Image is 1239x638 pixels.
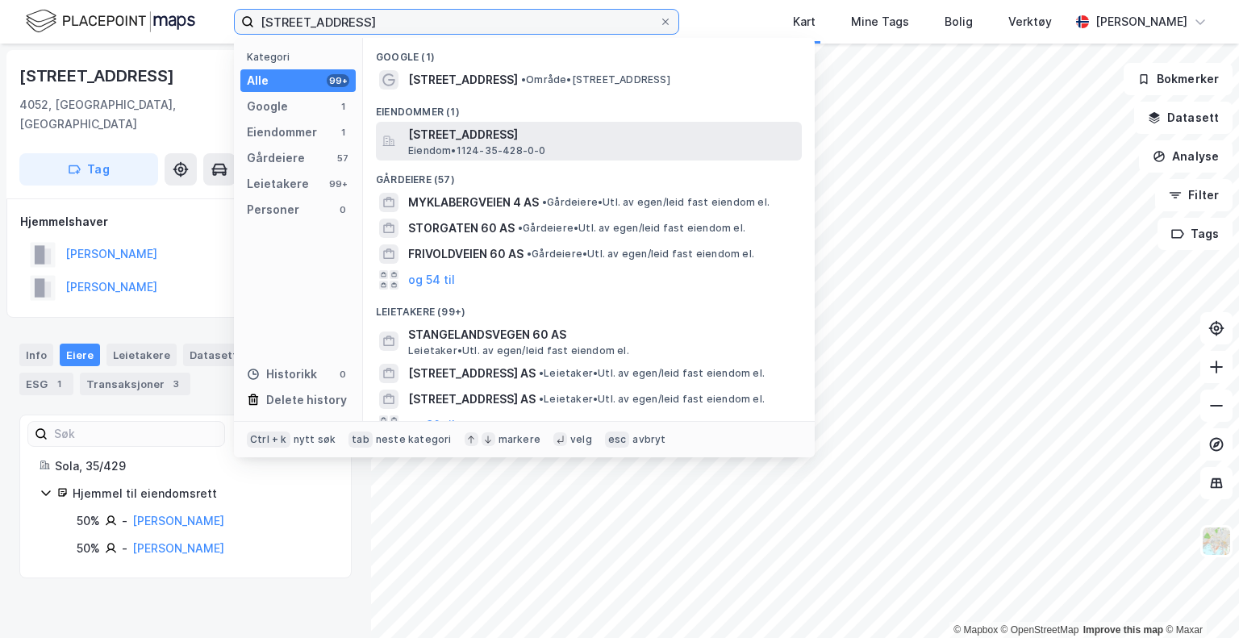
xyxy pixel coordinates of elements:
button: og 54 til [408,270,455,290]
span: STANGELANDSVEGEN 60 AS [408,325,795,344]
div: Leietakere [247,174,309,194]
a: Improve this map [1083,624,1163,636]
button: og 96 til [408,415,455,435]
div: Hjemmelshaver [20,212,351,231]
div: Leietakere (99+) [363,293,815,322]
span: [STREET_ADDRESS] AS [408,364,536,383]
span: Leietaker • Utl. av egen/leid fast eiendom el. [408,344,629,357]
span: Gårdeiere • Utl. av egen/leid fast eiendom el. [527,248,754,261]
div: 1 [336,100,349,113]
a: OpenStreetMap [1001,624,1079,636]
div: Mine Tags [851,12,909,31]
button: Analyse [1139,140,1233,173]
div: esc [605,432,630,448]
span: MYKLABERGVEIEN 4 AS [408,193,539,212]
span: [STREET_ADDRESS] [408,70,518,90]
img: Z [1201,526,1232,557]
span: • [518,222,523,234]
div: Personer [247,200,299,219]
div: 50% [77,511,100,531]
span: Leietaker • Utl. av egen/leid fast eiendom el. [539,393,765,406]
div: Bolig [945,12,973,31]
iframe: Chat Widget [1158,561,1239,638]
span: STORGATEN 60 AS [408,219,515,238]
div: Leietakere [106,344,177,366]
div: Ctrl + k [247,432,290,448]
div: Historikk [247,365,317,384]
div: Eiendommer (1) [363,93,815,122]
a: [PERSON_NAME] [132,541,224,555]
span: [STREET_ADDRESS] [408,125,795,144]
div: 0 [336,368,349,381]
span: • [527,248,532,260]
span: • [542,196,547,208]
div: Gårdeiere (57) [363,161,815,190]
div: 0 [336,203,349,216]
div: Google (1) [363,38,815,67]
span: Gårdeiere • Utl. av egen/leid fast eiendom el. [518,222,745,235]
a: Mapbox [953,624,998,636]
div: 50% [77,539,100,558]
div: markere [499,433,540,446]
div: 3 [168,376,184,392]
div: avbryt [632,433,665,446]
div: Alle [247,71,269,90]
div: ESG [19,373,73,395]
div: 4052, [GEOGRAPHIC_DATA], [GEOGRAPHIC_DATA] [19,95,282,134]
div: 57 [336,152,349,165]
span: FRIVOLDVEIEN 60 AS [408,244,524,264]
div: Eiere [60,344,100,366]
div: Gårdeiere [247,148,305,168]
div: Sola, 35/429 [55,457,332,476]
div: 99+ [327,177,349,190]
span: Leietaker • Utl. av egen/leid fast eiendom el. [539,367,765,380]
div: [PERSON_NAME] [1095,12,1187,31]
div: - [122,511,127,531]
span: Område • [STREET_ADDRESS] [521,73,670,86]
span: • [521,73,526,85]
input: Søk på adresse, matrikkel, gårdeiere, leietakere eller personer [254,10,659,34]
img: logo.f888ab2527a4732fd821a326f86c7f29.svg [26,7,195,35]
span: • [539,367,544,379]
span: • [539,393,544,405]
div: 99+ [327,74,349,87]
div: nytt søk [294,433,336,446]
a: [PERSON_NAME] [132,514,224,527]
div: Delete history [266,390,347,410]
div: 1 [51,376,67,392]
input: Søk [48,422,224,446]
button: Filter [1155,179,1233,211]
div: Kart [793,12,816,31]
span: Eiendom • 1124-35-428-0-0 [408,144,546,157]
button: Tag [19,153,158,186]
div: [STREET_ADDRESS] [19,63,177,89]
span: [STREET_ADDRESS] AS [408,390,536,409]
div: Datasett [183,344,244,366]
button: Bokmerker [1124,63,1233,95]
div: neste kategori [376,433,452,446]
div: tab [348,432,373,448]
span: Gårdeiere • Utl. av egen/leid fast eiendom el. [542,196,770,209]
div: Transaksjoner [80,373,190,395]
div: - [122,539,127,558]
div: Verktøy [1008,12,1052,31]
div: 1 [336,126,349,139]
div: Eiendommer [247,123,317,142]
button: Datasett [1134,102,1233,134]
div: Hjemmel til eiendomsrett [73,484,332,503]
div: Kontrollprogram for chat [1158,561,1239,638]
div: Info [19,344,53,366]
button: Tags [1158,218,1233,250]
div: Kategori [247,51,356,63]
div: velg [570,433,592,446]
div: Google [247,97,288,116]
